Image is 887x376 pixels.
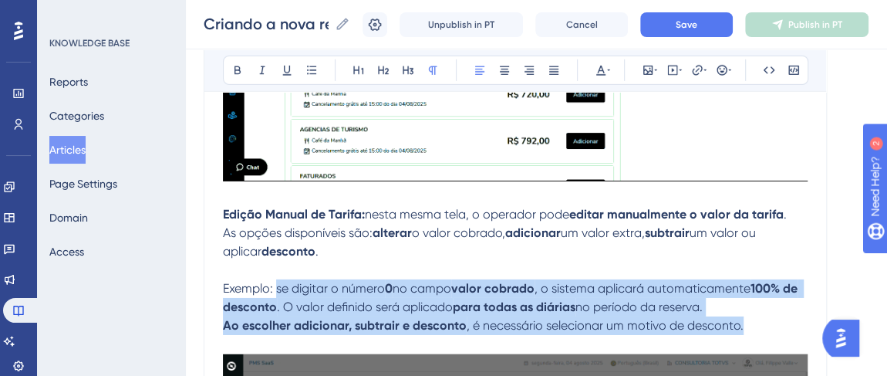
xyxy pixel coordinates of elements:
[373,225,412,240] strong: alterar
[505,225,561,240] strong: adicionar
[453,300,575,314] strong: para todas as diárias
[385,281,393,296] strong: 0
[645,225,690,240] strong: subtrair
[223,225,373,240] span: As opções disponíveis são:
[107,8,112,20] div: 2
[561,225,645,240] span: um valor extra,
[569,207,784,222] strong: editar manualmente o valor da tarifa
[822,315,868,361] iframe: UserGuiding AI Assistant Launcher
[535,12,628,37] button: Cancel
[49,170,117,198] button: Page Settings
[223,318,467,333] strong: Ao escolher adicionar, subtrair e desconto
[49,238,84,266] button: Access
[467,318,744,333] span: , é necessário selecionar um motivo de desconto.
[788,19,842,31] span: Publish in PT
[204,13,329,35] input: Article Name
[315,244,319,259] span: .
[49,204,88,232] button: Domain
[49,102,104,130] button: Categories
[575,300,703,314] span: no período da reserva.
[261,244,315,259] strong: desconto
[428,19,494,31] span: Unpublish in PT
[451,281,535,296] strong: valor cobrado
[49,136,86,164] button: Articles
[365,207,569,222] span: nesta mesma tela, o operador pode
[277,300,453,314] span: . O valor definido será aplicado
[640,12,733,37] button: Save
[49,37,130,49] div: KNOWLEDGE BASE
[49,68,88,96] button: Reports
[676,19,697,31] span: Save
[223,281,385,296] span: Exemplo: se digitar o número
[223,207,365,222] strong: Edição Manual de Tarifa:
[400,12,523,37] button: Unpublish in PT
[784,207,787,222] span: .
[745,12,868,37] button: Publish in PT
[535,281,750,296] span: , o sistema aplicará automaticamente
[412,225,505,240] span: o valor cobrado,
[566,19,598,31] span: Cancel
[393,281,451,296] span: no campo
[223,225,759,259] span: um valor ou aplicar
[223,281,801,314] strong: 100% de desconto
[36,4,96,22] span: Need Help?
